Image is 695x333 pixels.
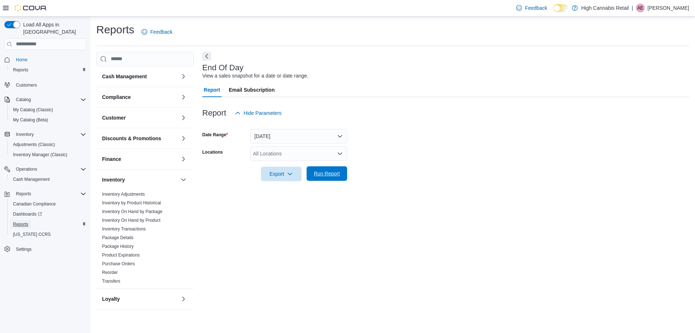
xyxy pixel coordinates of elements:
[102,192,145,197] a: Inventory Adjustments
[13,117,48,123] span: My Catalog (Beta)
[13,165,86,174] span: Operations
[102,295,120,303] h3: Loyalty
[10,210,45,218] a: Dashboards
[16,191,31,197] span: Reports
[10,116,86,124] span: My Catalog (Beta)
[102,135,161,142] h3: Discounts & Promotions
[1,79,89,90] button: Customers
[10,105,56,114] a: My Catalog (Classic)
[513,1,550,15] a: Feedback
[102,279,120,284] a: Transfers
[261,167,302,181] button: Export
[13,190,34,198] button: Reports
[102,226,146,232] a: Inventory Transactions
[102,176,178,183] button: Inventory
[102,200,161,205] a: Inventory by Product Historical
[102,114,126,121] h3: Customer
[1,95,89,105] button: Catalog
[139,25,175,39] a: Feedback
[179,175,188,184] button: Inventory
[7,209,89,219] a: Dashboards
[10,175,86,184] span: Cash Management
[637,4,643,12] span: AE
[10,66,31,74] a: Reports
[13,221,28,227] span: Reports
[102,191,145,197] span: Inventory Adjustments
[7,115,89,125] button: My Catalog (Beta)
[13,130,86,139] span: Inventory
[10,220,31,229] a: Reports
[632,4,633,12] p: |
[7,174,89,184] button: Cash Management
[314,170,340,177] span: Run Report
[13,142,55,147] span: Adjustments (Classic)
[202,72,308,80] div: View a sales snapshot for a date or date range.
[102,243,134,249] span: Package History
[179,93,188,101] button: Compliance
[7,140,89,150] button: Adjustments (Classic)
[102,278,120,284] span: Transfers
[13,80,86,89] span: Customers
[179,72,188,81] button: Cash Management
[13,176,50,182] span: Cash Management
[10,116,51,124] a: My Catalog (Beta)
[102,253,140,258] a: Product Expirations
[102,93,131,101] h3: Compliance
[265,167,297,181] span: Export
[102,200,161,206] span: Inventory by Product Historical
[102,235,134,241] span: Package Details
[179,134,188,143] button: Discounts & Promotions
[202,149,223,155] label: Locations
[102,135,178,142] button: Discounts & Promotions
[102,244,134,249] a: Package History
[525,4,547,12] span: Feedback
[102,316,114,323] h3: OCM
[102,235,134,240] a: Package Details
[179,295,188,303] button: Loyalty
[102,155,178,163] button: Finance
[337,151,343,157] button: Open list of options
[10,66,86,74] span: Reports
[14,4,47,12] img: Cova
[16,246,31,252] span: Settings
[102,270,118,275] a: Reorder
[179,315,188,324] button: OCM
[16,132,34,137] span: Inventory
[102,316,178,323] button: OCM
[102,93,178,101] button: Compliance
[636,4,645,12] div: Amaris Edwards
[13,67,28,73] span: Reports
[13,165,40,174] button: Operations
[13,107,53,113] span: My Catalog (Classic)
[581,4,629,12] p: High Cannabis Retail
[307,166,347,181] button: Run Report
[102,176,125,183] h3: Inventory
[202,109,226,117] h3: Report
[13,55,86,64] span: Home
[10,140,86,149] span: Adjustments (Classic)
[13,130,37,139] button: Inventory
[102,73,147,80] h3: Cash Management
[10,200,86,208] span: Canadian Compliance
[202,52,211,61] button: Next
[13,232,51,237] span: [US_STATE] CCRS
[102,217,160,223] span: Inventory On Hand by Product
[13,190,86,198] span: Reports
[150,28,172,36] span: Feedback
[102,218,160,223] a: Inventory On Hand by Product
[7,219,89,229] button: Reports
[7,105,89,115] button: My Catalog (Classic)
[102,114,178,121] button: Customer
[13,201,56,207] span: Canadian Compliance
[96,190,194,288] div: Inventory
[244,109,282,117] span: Hide Parameters
[10,230,86,239] span: Washington CCRS
[13,211,42,217] span: Dashboards
[10,210,86,218] span: Dashboards
[13,81,40,90] a: Customers
[102,209,163,215] span: Inventory On Hand by Package
[553,4,568,12] input: Dark Mode
[10,150,70,159] a: Inventory Manager (Classic)
[1,164,89,174] button: Operations
[16,82,37,88] span: Customers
